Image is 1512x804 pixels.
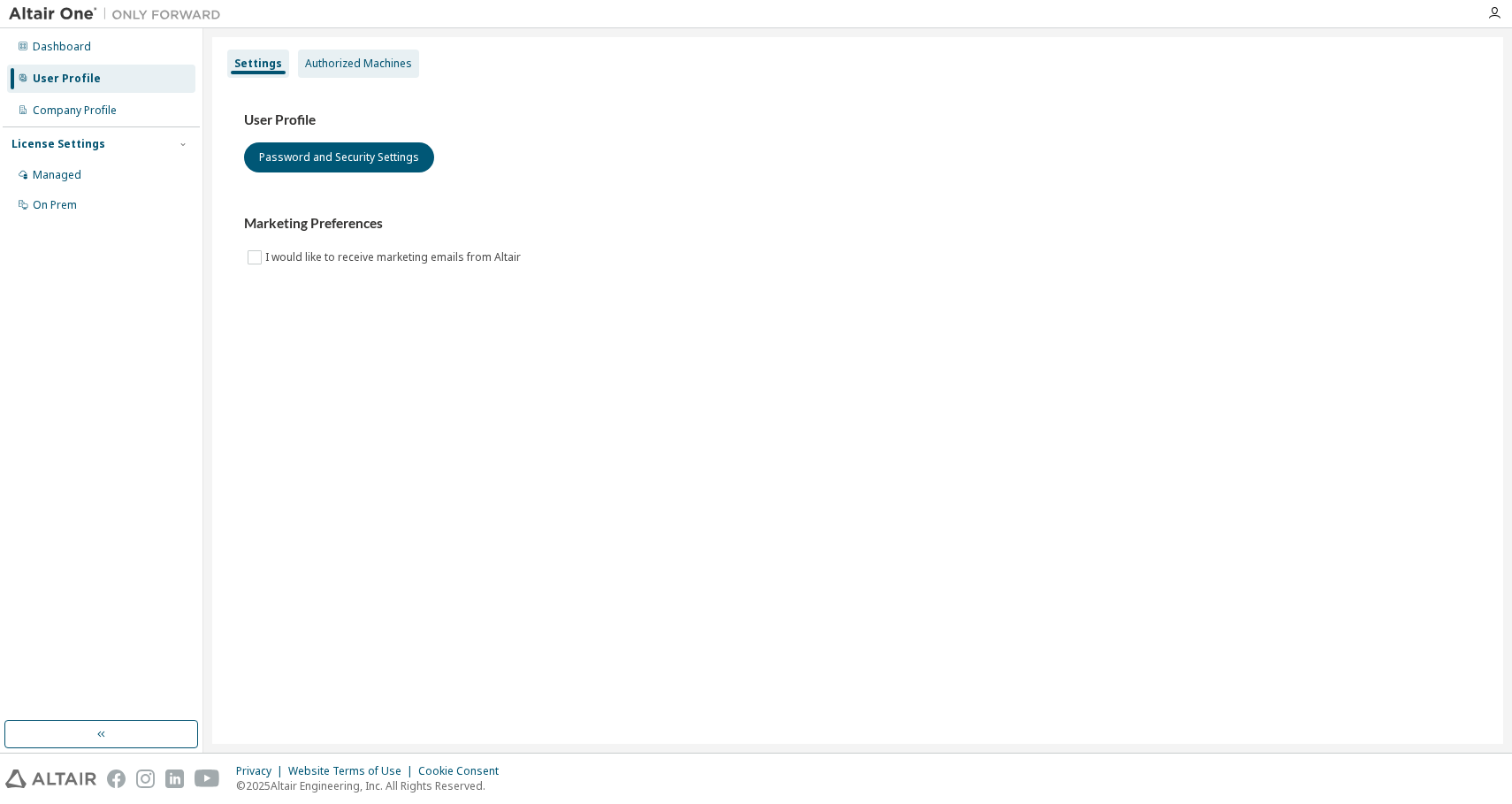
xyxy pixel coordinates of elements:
[288,764,418,778] div: Website Terms of Use
[418,764,509,778] div: Cookie Consent
[165,770,184,788] img: linkedin.svg
[234,57,282,71] div: Settings
[11,137,105,151] div: License Settings
[244,215,1471,233] h3: Marketing Preferences
[236,778,509,793] p: © 2025 Altair Engineering, Inc. All Rights Reserved.
[5,770,96,788] img: altair_logo.svg
[33,72,101,86] div: User Profile
[305,57,412,71] div: Authorized Machines
[33,198,77,212] div: On Prem
[244,111,1471,129] h3: User Profile
[107,770,126,788] img: facebook.svg
[33,103,117,118] div: Company Profile
[33,40,91,54] div: Dashboard
[33,168,81,182] div: Managed
[236,764,288,778] div: Privacy
[9,5,230,23] img: Altair One
[195,770,220,788] img: youtube.svg
[265,247,524,268] label: I would like to receive marketing emails from Altair
[136,770,155,788] img: instagram.svg
[244,142,434,172] button: Password and Security Settings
